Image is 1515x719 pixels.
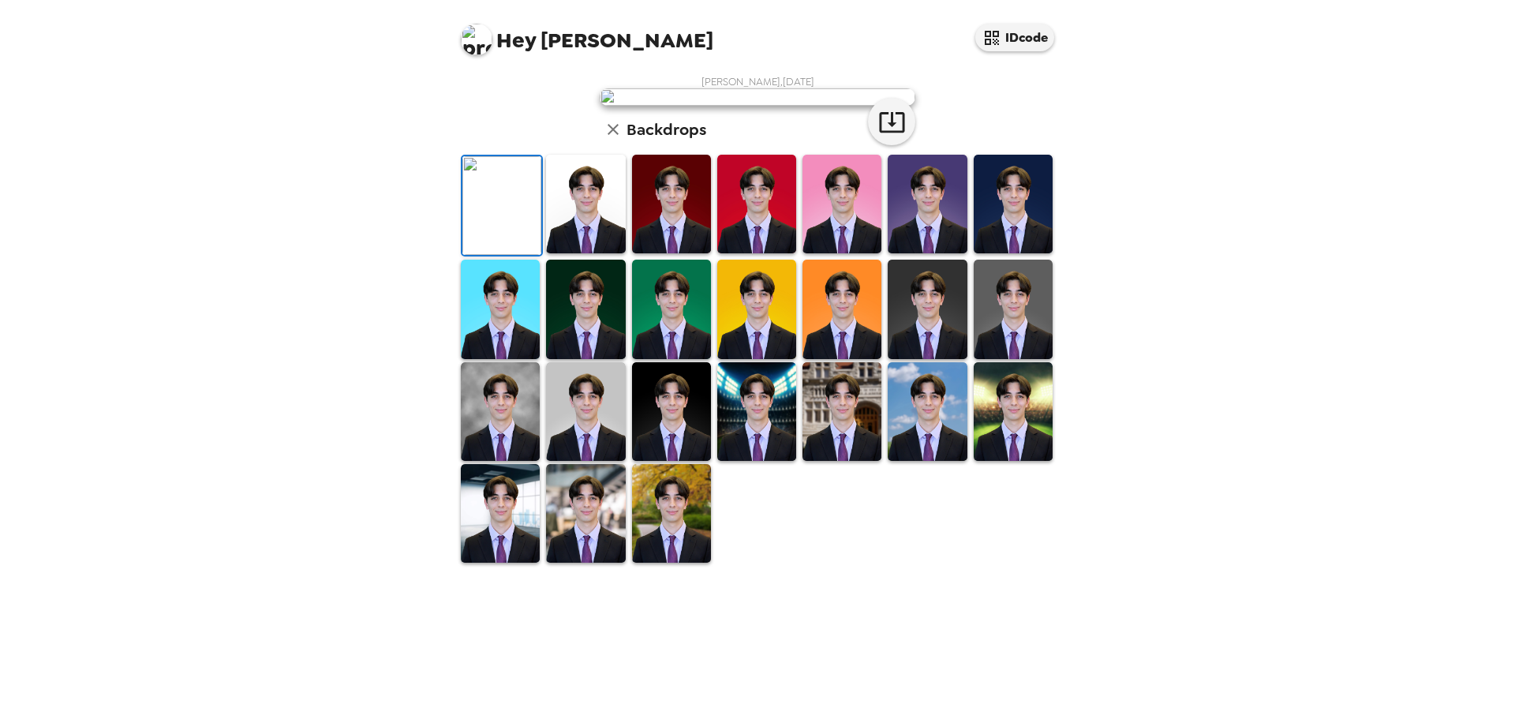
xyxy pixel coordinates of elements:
button: IDcode [975,24,1054,51]
img: Original [462,156,541,255]
span: Hey [496,26,536,54]
img: profile pic [461,24,492,55]
h6: Backdrops [627,117,706,142]
span: [PERSON_NAME] [461,16,713,51]
img: user [600,88,915,106]
span: [PERSON_NAME] , [DATE] [701,75,814,88]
